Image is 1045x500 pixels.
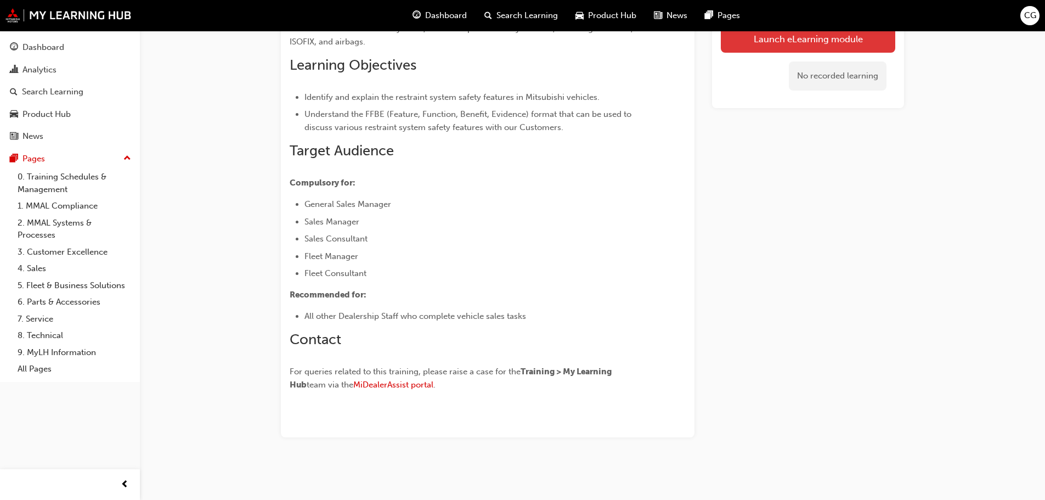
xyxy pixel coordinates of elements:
span: car-icon [575,9,584,23]
a: Launch eLearning module [721,25,895,53]
a: 5. Fleet & Business Solutions [13,277,135,294]
span: prev-icon [121,478,129,492]
a: All Pages [13,361,135,378]
button: DashboardAnalyticsSearch LearningProduct HubNews [4,35,135,149]
a: search-iconSearch Learning [476,4,567,27]
span: news-icon [654,9,662,23]
span: Fleet Consultant [304,268,366,278]
a: 1. MMAL Compliance [13,198,135,215]
a: 8. Technical [13,327,135,344]
span: guage-icon [413,9,421,23]
span: Pages [718,9,740,22]
span: For queries related to this training, please raise a case for the [290,367,521,377]
span: Recommended for: [290,290,366,300]
span: Search Learning [496,9,558,22]
span: Compulsory for: [290,178,355,188]
img: mmal [5,8,132,23]
span: search-icon [10,87,18,97]
button: CG [1020,6,1040,25]
a: Search Learning [4,82,135,102]
span: Dashboard [425,9,467,22]
span: Understand the FFBE (Feature, Function, Benefit, Evidence) format that can be used to discuss var... [304,109,634,132]
a: Product Hub [4,104,135,125]
span: . [433,380,436,390]
span: search-icon [484,9,492,23]
div: Product Hub [22,108,71,121]
a: 6. Parts & Accessories [13,294,135,311]
a: MiDealerAssist portal [353,380,433,390]
span: Sales Manager [304,217,359,227]
span: news-icon [10,132,18,142]
a: guage-iconDashboard [404,4,476,27]
span: Product Hub [588,9,636,22]
a: News [4,126,135,147]
span: Module 2 covers restraints systems, which are passive safety features, including seat belts, ISOF... [290,24,635,47]
a: car-iconProduct Hub [567,4,645,27]
a: 0. Training Schedules & Management [13,168,135,198]
a: pages-iconPages [696,4,749,27]
a: 2. MMAL Systems & Processes [13,215,135,244]
span: All other Dealership Staff who complete vehicle sales tasks [304,311,526,321]
span: pages-icon [705,9,713,23]
span: General Sales Manager [304,199,391,209]
button: Pages [4,149,135,169]
span: News [666,9,687,22]
span: Target Audience [290,142,394,159]
a: 9. MyLH Information [13,344,135,361]
span: up-icon [123,151,131,166]
div: Dashboard [22,41,64,54]
span: Contact [290,331,341,348]
a: Analytics [4,60,135,80]
span: Learning Objectives [290,57,416,74]
span: guage-icon [10,43,18,53]
a: 7. Service [13,311,135,328]
div: Analytics [22,64,57,76]
div: Pages [22,153,45,165]
a: news-iconNews [645,4,696,27]
span: team via the [307,380,353,390]
span: Fleet Manager [304,251,358,261]
span: chart-icon [10,65,18,75]
a: Dashboard [4,37,135,58]
div: News [22,130,43,143]
span: Sales Consultant [304,234,368,244]
span: Identify and explain the restraint system safety features in Mitsubishi vehicles. [304,92,600,102]
a: 4. Sales [13,260,135,277]
a: 3. Customer Excellence [13,244,135,261]
span: CG [1024,9,1036,22]
div: No recorded learning [789,61,886,91]
span: pages-icon [10,154,18,164]
span: car-icon [10,110,18,120]
div: Search Learning [22,86,83,98]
